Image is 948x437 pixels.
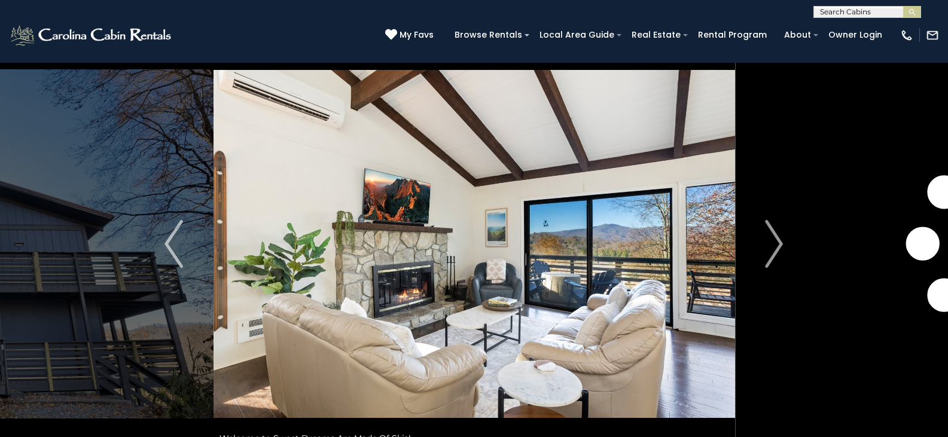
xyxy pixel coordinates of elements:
[400,29,434,41] span: My Favs
[164,220,182,268] img: arrow
[900,29,913,42] img: phone-regular-white.png
[778,26,817,44] a: About
[9,23,175,47] img: White-1-2.png
[449,26,528,44] a: Browse Rentals
[926,29,939,42] img: mail-regular-white.png
[822,26,888,44] a: Owner Login
[385,29,437,42] a: My Favs
[765,220,783,268] img: arrow
[534,26,620,44] a: Local Area Guide
[626,26,687,44] a: Real Estate
[692,26,773,44] a: Rental Program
